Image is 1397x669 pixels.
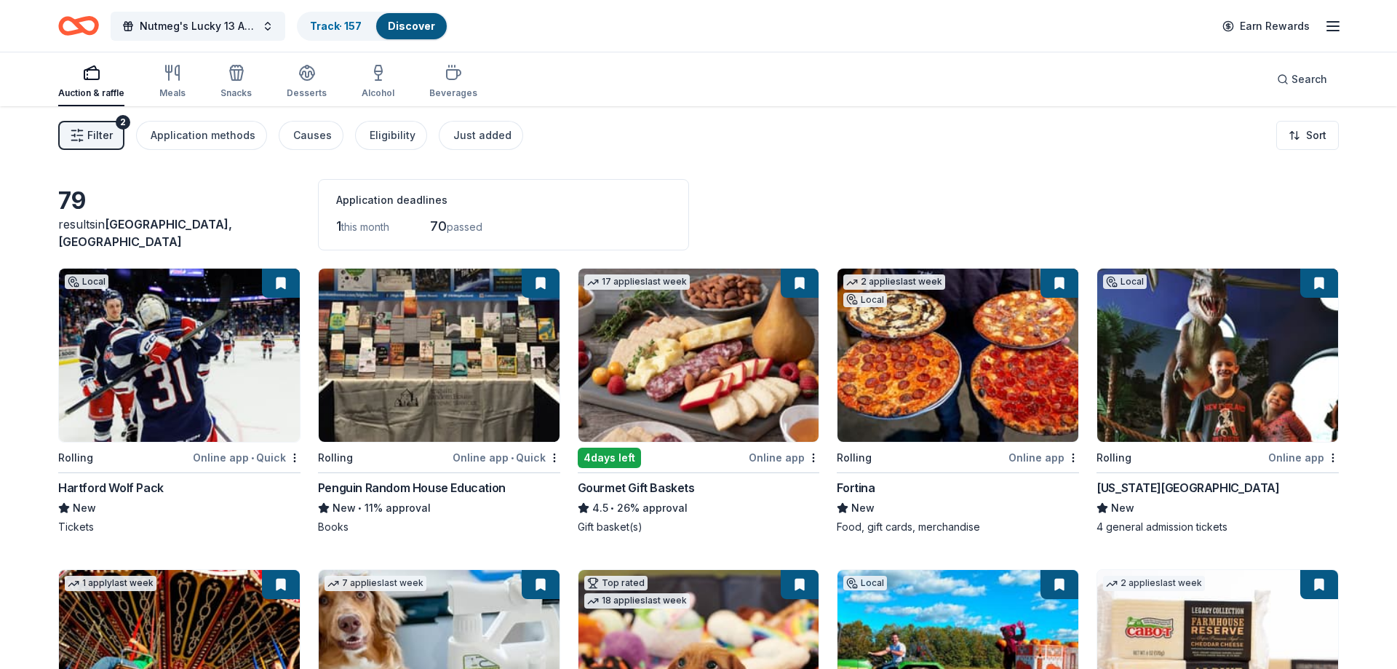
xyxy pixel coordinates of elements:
[65,576,156,591] div: 1 apply last week
[362,58,394,106] button: Alcohol
[430,218,447,234] span: 70
[837,269,1078,442] img: Image for Fortina
[837,520,1079,534] div: Food, gift cards, merchandise
[116,115,130,130] div: 2
[58,186,301,215] div: 79
[319,269,560,442] img: Image for Penguin Random House Education
[1008,448,1079,467] div: Online app
[58,217,232,249] span: [GEOGRAPHIC_DATA], [GEOGRAPHIC_DATA]
[1097,269,1338,442] img: Image for Connecticut Science Center
[511,452,514,464] span: •
[578,520,820,534] div: Gift basket(s)
[65,274,108,289] div: Local
[453,448,560,467] div: Online app Quick
[287,87,327,99] div: Desserts
[843,293,887,307] div: Local
[251,452,254,464] span: •
[87,127,113,144] span: Filter
[1111,499,1134,517] span: New
[293,127,332,144] div: Causes
[318,479,506,496] div: Penguin Random House Education
[1096,268,1339,534] a: Image for Connecticut Science CenterLocalRollingOnline app[US_STATE][GEOGRAPHIC_DATA]New4 general...
[58,520,301,534] div: Tickets
[333,499,356,517] span: New
[837,268,1079,534] a: Image for Fortina2 applieslast weekLocalRollingOnline appFortinaNewFood, gift cards, merchandise
[58,58,124,106] button: Auction & raffle
[318,449,353,467] div: Rolling
[325,576,426,591] div: 7 applies last week
[297,12,448,41] button: Track· 157Discover
[837,479,875,496] div: Fortina
[837,449,872,467] div: Rolling
[388,20,435,32] a: Discover
[362,87,394,99] div: Alcohol
[287,58,327,106] button: Desserts
[136,121,267,150] button: Application methods
[578,269,819,442] img: Image for Gourmet Gift Baskets
[220,58,252,106] button: Snacks
[58,121,124,150] button: Filter2
[358,502,362,514] span: •
[1265,65,1339,94] button: Search
[58,87,124,99] div: Auction & raffle
[1276,121,1339,150] button: Sort
[111,12,285,41] button: Nutmeg's Lucky 13 Anniversary Event
[151,127,255,144] div: Application methods
[447,221,482,233] span: passed
[843,274,945,290] div: 2 applies last week
[58,217,232,249] span: in
[429,87,477,99] div: Beverages
[843,576,887,590] div: Local
[578,268,820,534] a: Image for Gourmet Gift Baskets17 applieslast week4days leftOnline appGourmet Gift Baskets4.5•26% ...
[318,268,560,534] a: Image for Penguin Random House EducationRollingOnline app•QuickPenguin Random House EducationNew•...
[429,58,477,106] button: Beverages
[279,121,343,150] button: Causes
[318,499,560,517] div: 11% approval
[439,121,523,150] button: Just added
[336,191,671,209] div: Application deadlines
[1096,449,1131,467] div: Rolling
[1096,520,1339,534] div: 4 general admission tickets
[355,121,427,150] button: Eligibility
[73,499,96,517] span: New
[584,576,648,590] div: Top rated
[1103,576,1205,591] div: 2 applies last week
[59,269,300,442] img: Image for Hartford Wolf Pack
[58,215,301,250] div: results
[58,449,93,467] div: Rolling
[578,499,820,517] div: 26% approval
[610,502,614,514] span: •
[453,127,512,144] div: Just added
[58,479,164,496] div: Hartford Wolf Pack
[58,9,99,43] a: Home
[1103,274,1147,289] div: Local
[578,448,641,468] div: 4 days left
[1268,448,1339,467] div: Online app
[341,221,389,233] span: this month
[1291,71,1327,88] span: Search
[592,499,608,517] span: 4.5
[1214,13,1318,39] a: Earn Rewards
[1306,127,1326,144] span: Sort
[1096,479,1279,496] div: [US_STATE][GEOGRAPHIC_DATA]
[318,520,560,534] div: Books
[220,87,252,99] div: Snacks
[370,127,415,144] div: Eligibility
[749,448,819,467] div: Online app
[310,20,362,32] a: Track· 157
[193,448,301,467] div: Online app Quick
[584,274,690,290] div: 17 applies last week
[851,499,875,517] span: New
[159,87,186,99] div: Meals
[578,479,695,496] div: Gourmet Gift Baskets
[159,58,186,106] button: Meals
[140,17,256,35] span: Nutmeg's Lucky 13 Anniversary Event
[58,268,301,534] a: Image for Hartford Wolf PackLocalRollingOnline app•QuickHartford Wolf PackNewTickets
[584,593,690,609] div: 18 applies last week
[336,218,341,234] span: 1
